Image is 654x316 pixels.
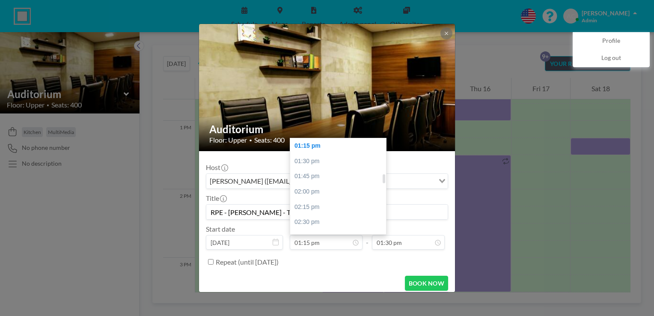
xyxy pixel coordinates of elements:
[209,123,446,136] h2: Auditorium
[254,136,285,144] span: Seats: 400
[601,54,621,63] span: Log out
[573,50,649,67] a: Log out
[290,184,390,200] div: 02:00 pm
[290,154,390,169] div: 01:30 pm
[573,33,649,50] a: Profile
[602,37,620,45] span: Profile
[216,258,279,266] label: Repeat (until [DATE])
[366,228,369,247] span: -
[290,215,390,230] div: 02:30 pm
[206,225,235,233] label: Start date
[206,194,226,203] label: Title
[206,205,448,219] input: Andrea's reservation
[290,169,390,184] div: 01:45 pm
[290,230,390,245] div: 02:45 pm
[290,138,390,154] div: 01:15 pm
[385,176,434,187] input: Search for option
[199,2,456,173] img: 537.jpg
[206,163,227,172] label: Host
[249,137,252,143] span: •
[208,176,384,187] span: [PERSON_NAME] ([EMAIL_ADDRESS][DOMAIN_NAME])
[290,200,390,215] div: 02:15 pm
[209,136,247,144] span: Floor: Upper
[405,276,448,291] button: BOOK NOW
[206,174,448,188] div: Search for option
